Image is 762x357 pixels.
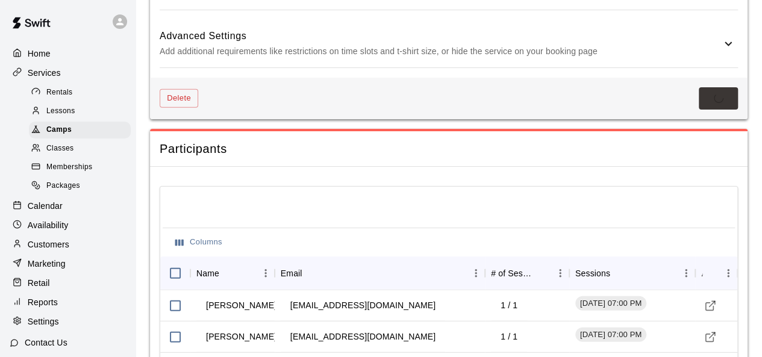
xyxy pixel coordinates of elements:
a: Rentals [29,83,136,102]
span: [DATE] 07:00 PM [575,329,646,341]
button: Delete [160,89,198,108]
td: [PERSON_NAME] [196,321,286,353]
button: Menu [551,264,569,282]
div: Lessons [29,103,131,120]
button: Sort [302,265,319,282]
td: 1 / 1 [491,290,527,321]
p: Home [28,48,51,60]
span: Lessons [46,105,75,117]
a: Home [10,45,126,63]
a: Availability [10,216,126,234]
p: Marketing [28,258,66,270]
button: Menu [467,264,485,282]
div: Sessions [575,256,610,290]
p: Settings [28,315,59,328]
p: Add additional requirements like restrictions on time slots and t-shirt size, or hide the service... [160,44,721,59]
span: Camps [46,124,72,136]
a: Calendar [10,197,126,215]
button: Select columns [172,233,225,252]
a: Lessons [29,102,136,120]
div: Sessions [569,256,696,290]
a: Packages [29,177,136,196]
span: Participants [160,141,738,157]
span: [DATE] 07:00 PM [575,298,646,309]
button: Menu [257,264,275,282]
a: Visit customer profile [701,297,719,315]
p: Reports [28,296,58,308]
td: [EMAIL_ADDRESS][DOMAIN_NAME] [281,290,445,321]
a: Classes [29,140,136,158]
td: [EMAIL_ADDRESS][DOMAIN_NAME] [281,321,445,353]
div: Packages [29,178,131,194]
a: Reports [10,293,126,311]
button: Menu [719,264,737,282]
td: [PERSON_NAME] [196,290,286,321]
p: Services [28,67,61,79]
p: Contact Us [25,337,67,349]
button: Sort [219,265,236,282]
h6: Advanced Settings [160,28,721,44]
div: Email [281,256,302,290]
p: Customers [28,238,69,250]
div: Email [275,256,485,290]
a: Retail [10,274,126,292]
div: Camps [29,122,131,138]
div: Memberships [29,159,131,176]
td: 1 / 1 [491,321,527,353]
a: Memberships [29,158,136,177]
div: Rentals [29,84,131,101]
a: Settings [10,312,126,331]
div: # of Sessions [491,256,534,290]
span: Memberships [46,161,92,173]
a: Visit customer profile [701,328,719,346]
a: Camps [29,121,136,140]
a: Customers [10,235,126,253]
div: Name [196,256,219,290]
span: Classes [46,143,73,155]
div: Name [190,256,275,290]
span: Packages [46,180,80,192]
a: Marketing [10,255,126,273]
a: Services [10,64,126,82]
button: Sort [702,265,719,282]
p: Availability [28,219,69,231]
button: Sort [534,265,551,282]
span: Rentals [46,87,73,99]
button: Menu [677,264,695,282]
p: Retail [28,277,50,289]
div: Classes [29,140,131,157]
div: Actions [695,256,737,290]
div: Advanced SettingsAdd additional requirements like restrictions on time slots and t-shirt size, or... [160,20,738,67]
button: Sort [610,265,627,282]
div: # of Sessions [485,256,569,290]
p: Calendar [28,200,63,212]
